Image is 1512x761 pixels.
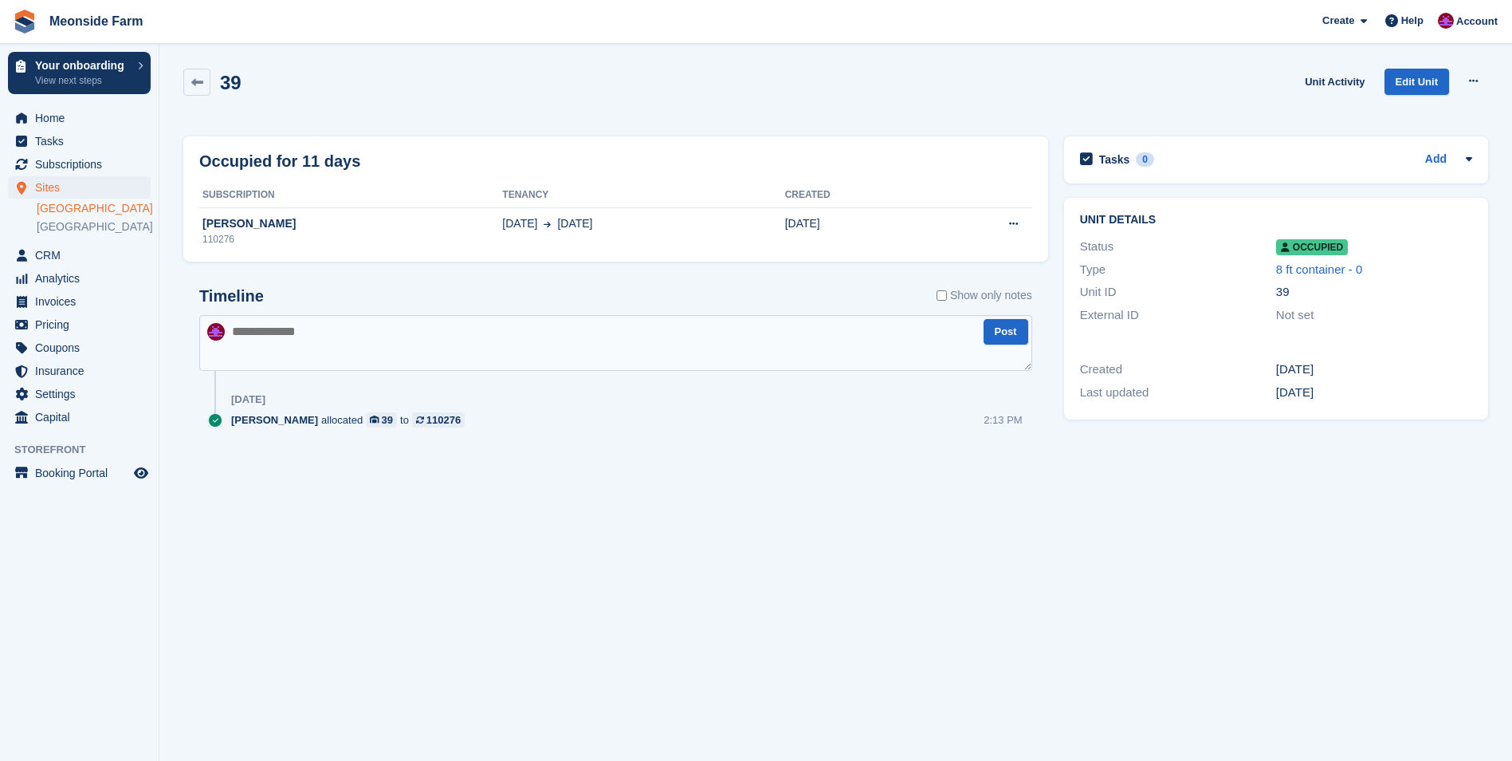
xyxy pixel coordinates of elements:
[1080,384,1276,402] div: Last updated
[8,383,151,405] a: menu
[220,72,242,93] h2: 39
[37,201,151,216] a: [GEOGRAPHIC_DATA]
[502,215,537,232] span: [DATE]
[1276,262,1362,276] a: 8 ft container - 0
[8,107,151,129] a: menu
[785,207,928,255] td: [DATE]
[1456,14,1498,30] span: Account
[382,412,393,428] div: 39
[35,176,131,199] span: Sites
[557,215,592,232] span: [DATE]
[8,462,151,484] a: menu
[35,244,131,266] span: CRM
[1099,152,1130,167] h2: Tasks
[199,232,502,246] div: 110276
[8,406,151,428] a: menu
[1384,69,1449,95] a: Edit Unit
[37,219,151,235] a: [GEOGRAPHIC_DATA]
[35,337,131,359] span: Coupons
[35,360,131,382] span: Insurance
[1080,306,1276,325] div: External ID
[199,149,360,173] h2: Occupied for 11 days
[35,153,131,175] span: Subscriptions
[1425,151,1447,169] a: Add
[8,130,151,152] a: menu
[14,442,159,458] span: Storefront
[8,337,151,359] a: menu
[43,8,149,34] a: Meonside Farm
[937,287,1032,304] label: Show only notes
[1080,261,1276,279] div: Type
[1298,69,1371,95] a: Unit Activity
[8,313,151,336] a: menu
[502,183,784,208] th: Tenancy
[412,412,465,428] a: 110276
[366,412,397,428] a: 39
[1276,361,1472,379] div: [DATE]
[35,130,131,152] span: Tasks
[35,406,131,428] span: Capital
[1136,152,1154,167] div: 0
[132,463,151,483] a: Preview store
[35,462,131,484] span: Booking Portal
[1276,306,1472,325] div: Not set
[231,412,473,428] div: allocated to
[35,313,131,336] span: Pricing
[785,183,928,208] th: Created
[1438,13,1454,29] img: Oliver Atkinson
[207,323,225,341] img: Oliver Atkinson
[984,319,1028,345] button: Post
[1080,238,1276,256] div: Status
[8,153,151,175] a: menu
[13,10,37,34] img: stora-icon-8386f47178a22dfd0bd8f6a31ec36ba5ce8667c1dd55bd0f319d3a0aa187defe.svg
[35,60,130,71] p: Your onboarding
[35,383,131,405] span: Settings
[1401,13,1424,29] span: Help
[231,393,265,406] div: [DATE]
[1276,283,1472,302] div: 39
[8,176,151,199] a: menu
[199,215,502,232] div: [PERSON_NAME]
[8,360,151,382] a: menu
[1276,384,1472,402] div: [DATE]
[937,287,947,304] input: Show only notes
[8,52,151,94] a: Your onboarding View next steps
[199,287,264,306] h2: Timeline
[1080,361,1276,379] div: Created
[8,267,151,290] a: menu
[1080,214,1472,227] h2: Unit details
[35,267,131,290] span: Analytics
[35,107,131,129] span: Home
[199,183,502,208] th: Subscription
[1276,239,1348,255] span: Occupied
[231,412,318,428] span: [PERSON_NAME]
[1322,13,1354,29] span: Create
[35,73,130,88] p: View next steps
[426,412,461,428] div: 110276
[1080,283,1276,302] div: Unit ID
[8,244,151,266] a: menu
[35,290,131,313] span: Invoices
[984,412,1022,428] div: 2:13 PM
[8,290,151,313] a: menu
